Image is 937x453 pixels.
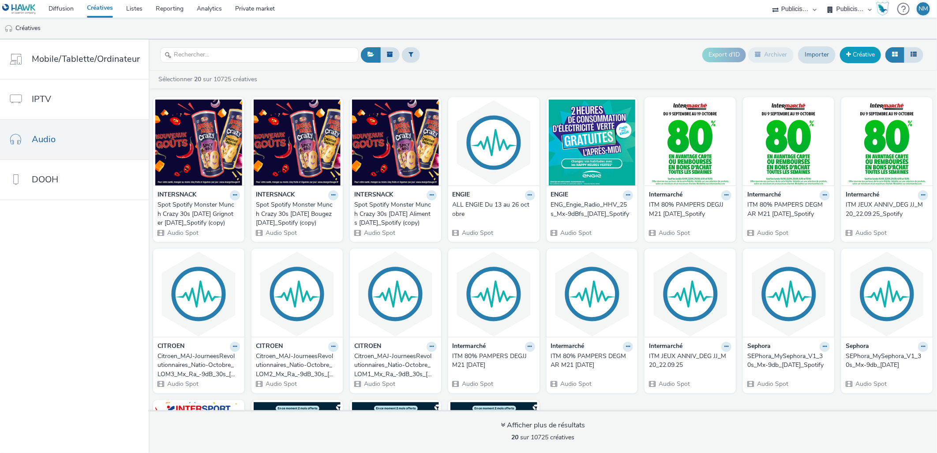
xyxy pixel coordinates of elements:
[256,200,335,227] div: Spot Spotify Monster Munch Crazy 30s [DATE] Bougez [DATE]_Spotify (copy)
[453,200,535,219] a: ALL ENGIE Du 13 au 26 octobre
[4,24,13,33] img: audio
[843,251,930,337] img: SEPhora_MySephora_V1_30s_Mx-9db_2025-07-22 visual
[32,93,51,106] span: IPTV
[551,190,569,200] strong: ENGIE
[855,380,887,388] span: Audio Spot
[747,200,830,219] a: ITM 80% PAMPERS DEGMAR M21 [DATE]_Spotify
[649,200,728,219] div: ITM 80% PAMPERS DEGJJ M21 [DATE]_Spotify
[876,2,893,16] a: Hawk Academy
[354,352,437,379] a: Citroen_MAJ-JourneesRevolutionnaires_Natio-Octobre_LOM1_Mx_Ra_-9dB_30s_[DATE]
[846,352,928,370] a: SEPhora_MySephora_V1_30s_Mx-9db_[DATE]
[747,352,826,370] div: SEPhora_MySephora_V1_30s_Mx-9db_[DATE]_Spotify
[747,200,826,219] div: ITM 80% PAMPERS DEGMAR M21 [DATE]_Spotify
[798,46,836,63] a: Importer
[166,229,199,237] span: Audio Spot
[649,352,728,370] div: ITM JEUX ANNIV_DEG JJ_M20_22.09.25
[157,200,240,227] a: Spot Spotify Monster Munch Crazy 30s [DATE] Grignoter [DATE]_Spotify (copy)
[354,200,433,227] div: Spot Spotify Monster Munch Crazy 30s [DATE] Aliments [DATE]_Spotify (copy)
[2,4,36,15] img: undefined Logo
[157,352,240,379] a: Citroen_MAJ-JourneesRevolutionnaires_Natio-Octobre_LOM3_Mx_Ra_-9dB_30s_[DATE]
[756,380,788,388] span: Audio Spot
[157,342,184,352] strong: CITROEN
[354,342,381,352] strong: CITROEN
[363,380,395,388] span: Audio Spot
[511,433,574,442] span: sur 10725 créatives
[551,352,630,370] div: ITM 80% PAMPERS DEGMAR M21 [DATE]
[157,75,261,83] a: Sélectionner sur 10725 créatives
[756,229,788,237] span: Audio Spot
[157,352,236,379] div: Citroen_MAJ-JourneesRevolutionnaires_Natio-Octobre_LOM3_Mx_Ra_-9dB_30s_[DATE]
[846,190,879,200] strong: Intermarché
[450,251,537,337] img: ITM 80% PAMPERS DEGJJ M21 12.09.25 visual
[32,53,140,65] span: Mobile/Tablette/Ordinateur
[747,352,830,370] a: SEPhora_MySephora_V1_30s_Mx-9db_[DATE]_Spotify
[354,200,437,227] a: Spot Spotify Monster Munch Crazy 30s [DATE] Aliments [DATE]_Spotify (copy)
[157,190,196,200] strong: INTERSNACK
[747,190,781,200] strong: Intermarché
[745,99,832,185] img: ITM 80% PAMPERS DEGMAR M21 12.09.25_Spotify visual
[256,342,283,352] strong: CITROEN
[453,200,532,219] div: ALL ENGIE Du 13 au 26 octobre
[551,342,585,352] strong: Intermarché
[647,99,734,185] img: ITM 80% PAMPERS DEGJJ M21 12.09.25_Spotify visual
[918,2,928,15] div: NM
[560,380,592,388] span: Audio Spot
[450,99,537,185] img: ALL ENGIE Du 13 au 26 octobre visual
[461,380,494,388] span: Audio Spot
[194,75,201,83] strong: 20
[647,251,734,337] img: ITM JEUX ANNIV_DEG JJ_M20_22.09.25 visual
[748,47,794,62] button: Archiver
[160,47,359,63] input: Rechercher...
[453,190,470,200] strong: ENGIE
[265,380,297,388] span: Audio Spot
[461,229,494,237] span: Audio Spot
[658,380,690,388] span: Audio Spot
[747,342,771,352] strong: Sephora
[649,352,731,370] a: ITM JEUX ANNIV_DEG JJ_M20_22.09.25
[453,352,535,370] a: ITM 80% PAMPERS DEGJJ M21 [DATE]
[32,173,58,186] span: DOOH
[702,48,746,62] button: Export d'ID
[843,99,930,185] img: ITM JEUX ANNIV_DEG JJ_M20_22.09.25_Spotify visual
[453,352,532,370] div: ITM 80% PAMPERS DEGJJ M21 [DATE]
[846,342,869,352] strong: Sephora
[549,251,636,337] img: ITM 80% PAMPERS DEGMAR M21 12.09.25 visual
[501,420,585,430] div: Afficher plus de résultats
[363,229,395,237] span: Audio Spot
[256,352,335,379] div: Citroen_MAJ-JourneesRevolutionnaires_Natio-Octobre_LOM2_Mx_Ra_-9dB_30s_[DATE]
[354,352,433,379] div: Citroen_MAJ-JourneesRevolutionnaires_Natio-Octobre_LOM1_Mx_Ra_-9dB_30s_[DATE]
[254,251,341,337] img: Citroen_MAJ-JourneesRevolutionnaires_Natio-Octobre_LOM2_Mx_Ra_-9dB_30s_02-06-2025 visual
[876,2,889,16] img: Hawk Academy
[551,200,633,219] a: ENG_Engie_Radio_HHV_25s_Mx-9dBfs_[DATE]_Spotify
[352,99,439,185] img: Spot Spotify Monster Munch Crazy 30s Halloween Aliments 12-09-25_Spotify (copy) visual
[649,190,682,200] strong: Intermarché
[551,352,633,370] a: ITM 80% PAMPERS DEGMAR M21 [DATE]
[846,200,925,219] div: ITM JEUX ANNIV_DEG JJ_M20_22.09.25_Spotify
[155,99,242,185] img: Spot Spotify Monster Munch Crazy 30s Halloween Grignoter 12-09-25_Spotify (copy) visual
[560,229,592,237] span: Audio Spot
[354,190,393,200] strong: INTERSNACK
[885,47,904,62] button: Grille
[166,380,199,388] span: Audio Spot
[511,433,518,442] strong: 20
[840,47,881,63] a: Créative
[658,229,690,237] span: Audio Spot
[453,342,486,352] strong: Intermarché
[745,251,832,337] img: SEPhora_MySephora_V1_30s_Mx-9db_2025-07-22_Spotify visual
[855,229,887,237] span: Audio Spot
[256,190,295,200] strong: INTERSNACK
[904,47,923,62] button: Liste
[352,251,439,337] img: Citroen_MAJ-JourneesRevolutionnaires_Natio-Octobre_LOM1_Mx_Ra_-9dB_30s_02-06-2025 visual
[157,200,236,227] div: Spot Spotify Monster Munch Crazy 30s [DATE] Grignoter [DATE]_Spotify (copy)
[256,352,338,379] a: Citroen_MAJ-JourneesRevolutionnaires_Natio-Octobre_LOM2_Mx_Ra_-9dB_30s_[DATE]
[649,200,731,219] a: ITM 80% PAMPERS DEGJJ M21 [DATE]_Spotify
[265,229,297,237] span: Audio Spot
[551,200,630,219] div: ENG_Engie_Radio_HHV_25s_Mx-9dBfs_[DATE]_Spotify
[256,200,338,227] a: Spot Spotify Monster Munch Crazy 30s [DATE] Bougez [DATE]_Spotify (copy)
[254,99,341,185] img: Spot Spotify Monster Munch Crazy 30s Halloween Bougez 12-09-25_Spotify (copy) visual
[549,99,636,185] img: ENG_Engie_Radio_HHV_25s_Mx-9dBfs_2025-09-26_Spotify visual
[32,133,56,146] span: Audio
[846,352,925,370] div: SEPhora_MySephora_V1_30s_Mx-9db_[DATE]
[846,200,928,219] a: ITM JEUX ANNIV_DEG JJ_M20_22.09.25_Spotify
